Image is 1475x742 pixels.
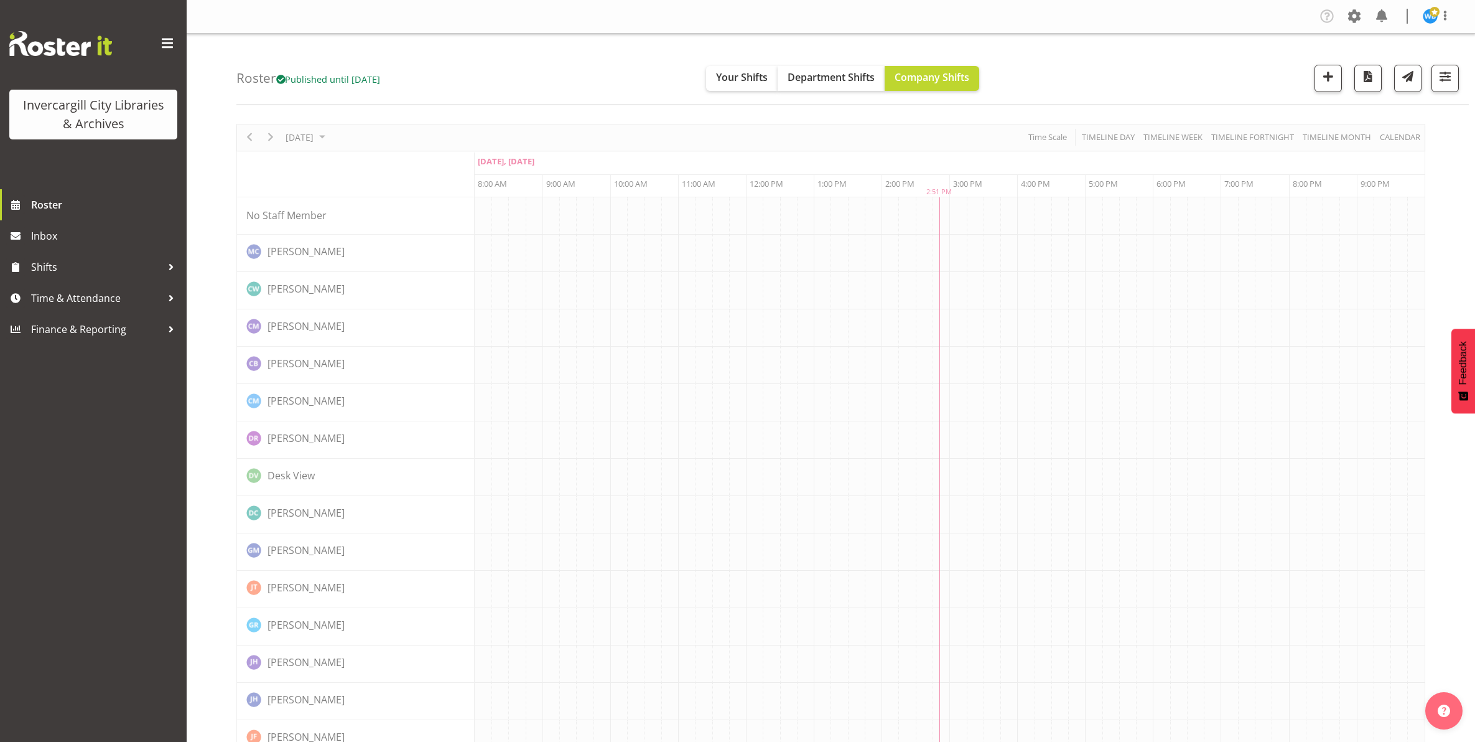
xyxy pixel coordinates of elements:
[706,66,778,91] button: Your Shifts
[9,31,112,56] img: Rosterit website logo
[31,289,162,308] span: Time & Attendance
[1394,65,1421,92] button: Send a list of all shifts for the selected filtered period to all rostered employees.
[1451,329,1475,413] button: Feedback - Show survey
[716,70,768,84] span: Your Shifts
[1354,65,1382,92] button: Download a PDF of the roster for the current day
[276,73,381,85] span: Published until [DATE]
[31,227,180,245] span: Inbox
[778,66,885,91] button: Department Shifts
[1431,65,1459,92] button: Filter Shifts
[22,96,165,133] div: Invercargill City Libraries & Archives
[236,71,381,85] h4: Roster
[31,320,162,339] span: Finance & Reporting
[31,258,162,276] span: Shifts
[1314,65,1342,92] button: Add a new shift
[1423,9,1438,24] img: willem-burger11692.jpg
[788,70,875,84] span: Department Shifts
[31,195,180,214] span: Roster
[885,66,979,91] button: Company Shifts
[1438,705,1450,717] img: help-xxl-2.png
[1458,341,1469,385] span: Feedback
[895,70,969,84] span: Company Shifts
